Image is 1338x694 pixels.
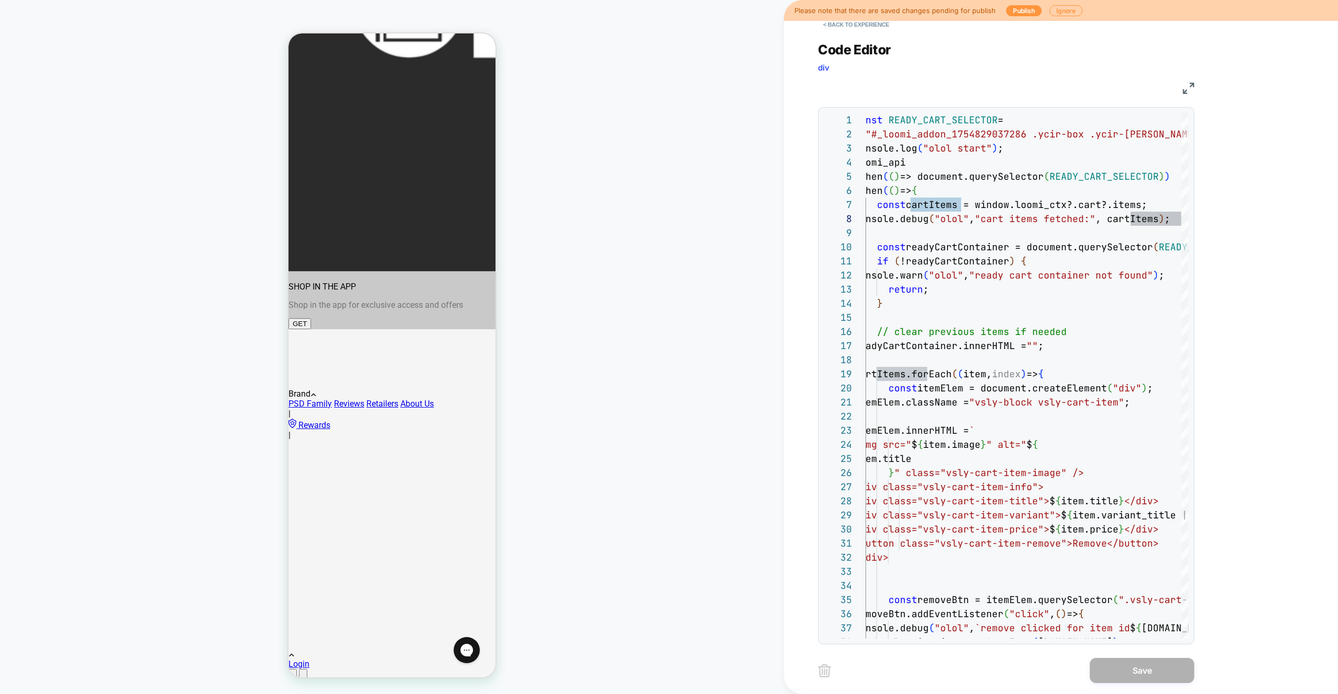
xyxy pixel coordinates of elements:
span: "ready cart container not found" [969,269,1153,281]
span: ( [923,269,929,281]
span: "div" [1113,382,1141,394]
span: if [877,255,889,267]
span: "olol" [929,269,963,281]
span: item.image [923,438,981,450]
div: 1 [824,113,852,127]
span: } [1118,495,1124,507]
div: 35 [824,593,852,607]
span: , [969,213,975,225]
span: ( [883,170,889,182]
span: "cart items fetched:" [975,213,1095,225]
div: 11 [824,254,852,268]
span: itemElem = document.createElement [917,382,1107,394]
span: ; [923,283,929,295]
span: ) [1009,255,1015,267]
span: { [1067,509,1072,521]
span: <div class="vsly-cart-item-variant"> [854,509,1061,521]
span: , [969,622,975,634]
span: ) [1141,382,1147,394]
span: { [1032,438,1038,450]
span: ( [889,170,894,182]
span: cartItems.forEach [854,368,952,380]
span: console.log [854,142,917,154]
span: move</button> [1084,537,1159,549]
span: console.debug [854,213,929,225]
span: $ [1026,438,1032,450]
span: ) [894,170,900,182]
div: 8 [824,212,852,226]
span: ( [883,184,889,196]
span: "olol" [935,622,969,634]
button: < Back to experience [818,16,894,33]
div: 24 [824,437,852,452]
span: "olol start" [923,142,992,154]
iframe: Gorgias live chat messenger [160,600,197,633]
span: ( [1113,594,1118,606]
button: Publish [1006,5,1042,16]
span: item.variant_title || [1072,509,1193,521]
span: <div class="vsly-cart-item-price"> [854,523,1049,535]
span: { [1055,523,1061,535]
span: { [912,184,917,196]
span: ) [992,142,998,154]
span: !readyCartContainer [900,255,1009,267]
span: ; [1147,382,1153,394]
span: { [1078,608,1084,620]
span: ) [1153,269,1159,281]
span: $ [1049,523,1055,535]
span: , [1049,608,1055,620]
span: </div> [1124,495,1159,507]
span: READY_CART_SELECTOR [1049,170,1159,182]
span: ( [1032,636,1038,648]
span: .when [854,170,883,182]
span: removeBtn = itemElem.querySelector [917,594,1113,606]
span: <div class="vsly-cart-item-info"> [854,481,1044,493]
span: ; [1159,269,1164,281]
div: 5 [824,169,852,183]
span: => document.querySelector [900,170,1044,182]
span: { [1038,368,1044,380]
div: 34 [824,579,852,593]
span: READY_CART_SELECTOR [1159,241,1268,253]
span: Code Editor [818,42,891,57]
span: " class="vsly-cart-item-image" /> [894,467,1084,479]
div: 7 [824,198,852,212]
span: "" [1026,340,1038,352]
button: Ignore [1049,5,1082,16]
span: div [818,63,829,73]
div: 30 [824,522,852,536]
span: <img src=" [854,438,912,450]
div: 17 [824,339,852,353]
div: 4 [824,155,852,169]
div: 25 [824,452,852,466]
span: removeBtn.addEventListener [854,608,1004,620]
span: } [889,467,894,479]
span: = [998,114,1004,126]
span: ( [1004,608,1009,620]
a: Reviews [45,365,76,375]
div: 22 [824,409,852,423]
span: " alt=" [986,438,1026,450]
div: 38 [824,635,852,649]
div: 32 [824,550,852,564]
span: itemElem.innerHTML = [854,424,969,436]
span: } [877,297,883,309]
span: ) [1021,368,1026,380]
div: 26 [824,466,852,480]
span: } [1118,523,1124,535]
span: ; [1038,340,1044,352]
span: => [1067,608,1078,620]
span: </div> [1124,523,1159,535]
span: const [877,241,906,253]
div: 12 [824,268,852,282]
div: 10 [824,240,852,254]
span: </div> [854,551,889,563]
span: { [917,438,923,450]
span: <div class="vsly-cart-item-title"> [854,495,1049,507]
span: { [1055,495,1061,507]
span: $ [1061,509,1067,521]
span: "#_loomi_addon_1754829037286 .ycir-box .ycir-[PERSON_NAME] [866,128,1199,140]
span: const [889,594,917,606]
span: console.debug [854,622,929,634]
